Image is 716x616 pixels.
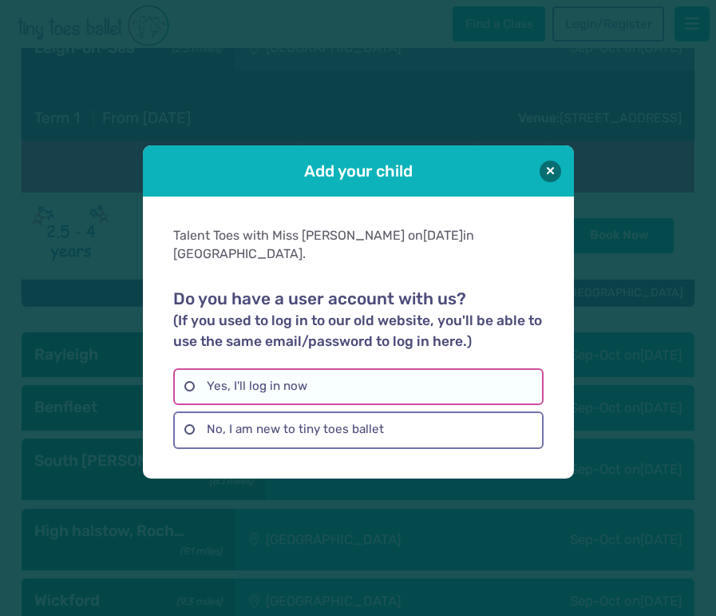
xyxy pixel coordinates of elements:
span: [DATE] [423,228,463,243]
small: (If you used to log in to our old website, you'll be able to use the same email/password to log i... [173,312,542,349]
h2: Do you have a user account with us? [173,289,544,352]
h1: Add your child [188,160,529,182]
div: Talent Toes with Miss [PERSON_NAME] on in [GEOGRAPHIC_DATA]. [173,227,544,263]
label: Yes, I'll log in now [173,368,544,405]
label: No, I am new to tiny toes ballet [173,411,544,448]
